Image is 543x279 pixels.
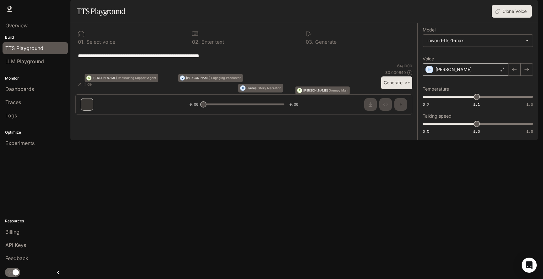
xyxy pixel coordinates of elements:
[314,39,337,44] p: Generate
[211,76,241,80] p: Engaging Podcaster
[87,74,91,82] div: A
[436,66,472,73] p: [PERSON_NAME]
[427,37,523,44] div: inworld-tts-1-max
[178,74,243,82] button: D[PERSON_NAME]Engaging Podcaster
[192,39,200,44] p: 0 2 .
[473,102,480,107] span: 1.1
[423,28,436,32] p: Model
[397,63,412,69] p: 64 / 1000
[85,39,115,44] p: Select voice
[297,86,302,94] div: T
[77,5,125,18] h1: TTS Playground
[303,89,328,92] p: [PERSON_NAME]
[405,81,410,85] p: ⌘⏎
[526,129,533,134] span: 1.5
[329,89,348,92] p: Grumpy Man
[473,129,480,134] span: 1.0
[492,5,532,18] button: Clone Voice
[118,76,156,80] p: Reassuring Support Agent
[78,39,85,44] p: 0 1 .
[423,35,533,47] div: inworld-tts-1-max
[258,86,281,90] p: Story Narrator
[240,84,245,92] div: H
[423,57,434,61] p: Voice
[200,39,224,44] p: Enter text
[186,76,211,80] p: [PERSON_NAME]
[75,79,96,89] button: Hide
[423,114,452,118] p: Talking speed
[381,76,412,89] button: Generate⌘⏎
[295,86,350,94] button: T[PERSON_NAME]Grumpy Man
[522,258,537,273] div: Open Intercom Messenger
[423,87,449,91] p: Temperature
[85,74,158,82] button: A[PERSON_NAME]Reassuring Support Agent
[526,102,533,107] span: 1.5
[180,74,184,82] div: D
[423,129,429,134] span: 0.5
[385,70,406,75] p: $ 0.000640
[423,102,429,107] span: 0.7
[92,76,117,80] p: [PERSON_NAME]
[306,39,314,44] p: 0 3 .
[247,86,257,90] p: Hades
[238,84,283,92] button: HHadesStory Narrator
